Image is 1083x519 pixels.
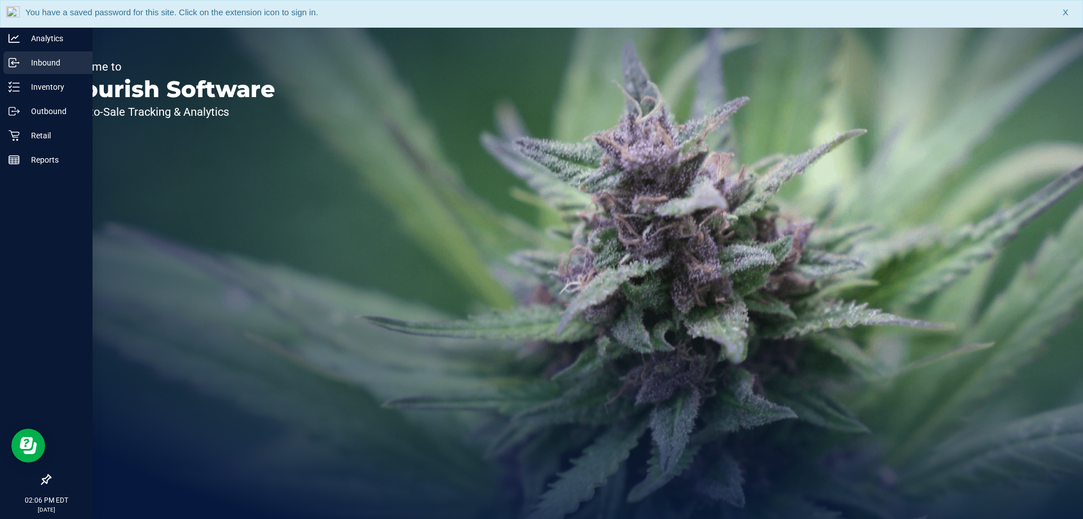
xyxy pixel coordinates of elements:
[1063,6,1068,19] span: X
[61,106,275,117] p: Seed-to-Sale Tracking & Analytics
[8,81,20,93] inline-svg: Inventory
[6,6,20,21] img: notLoggedInIcon.png
[61,78,275,101] p: Flourish Software
[8,57,20,68] inline-svg: Inbound
[8,130,20,141] inline-svg: Retail
[20,129,87,142] p: Retail
[61,61,275,72] p: Welcome to
[20,104,87,118] p: Outbound
[8,154,20,165] inline-svg: Reports
[5,505,87,514] p: [DATE]
[20,80,87,94] p: Inventory
[20,32,87,45] p: Analytics
[8,33,20,44] inline-svg: Analytics
[11,429,45,463] iframe: Resource center
[20,56,87,69] p: Inbound
[25,7,318,17] span: You have a saved password for this site. Click on the extension icon to sign in.
[8,106,20,117] inline-svg: Outbound
[5,495,87,505] p: 02:06 PM EDT
[20,153,87,167] p: Reports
